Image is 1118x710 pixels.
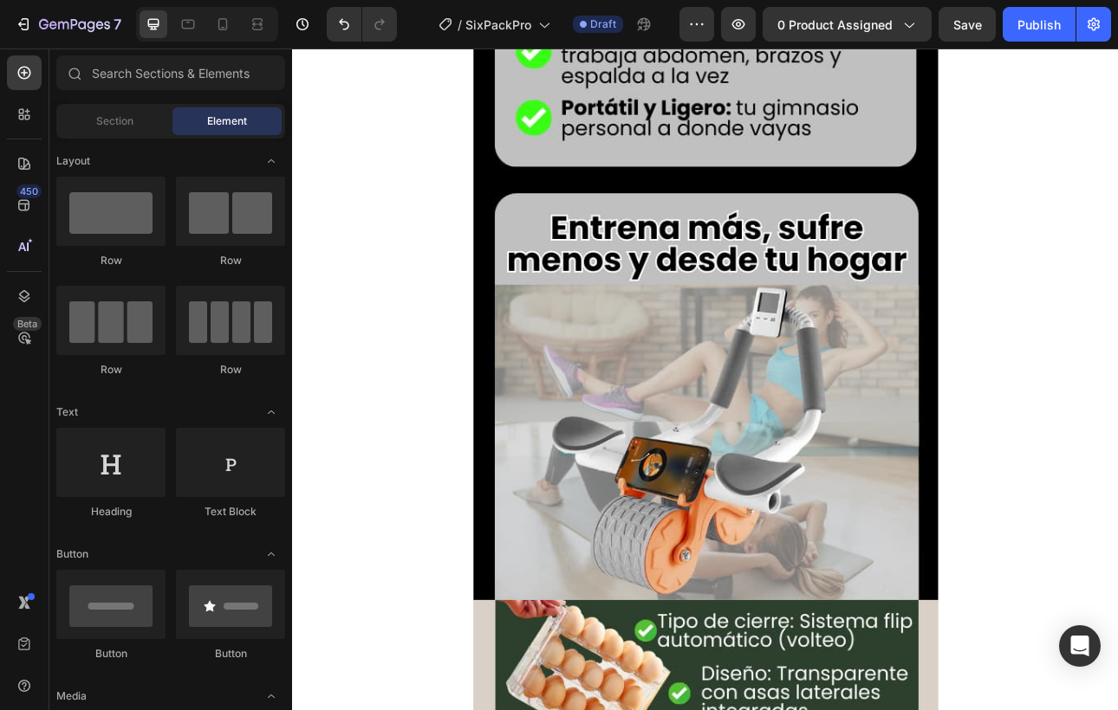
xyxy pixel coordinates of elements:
[327,7,397,42] div: Undo/Redo
[953,17,982,32] span: Save
[292,48,1118,710] iframe: Design area
[939,7,996,42] button: Save
[590,16,616,32] span: Draft
[1017,16,1061,34] div: Publish
[56,253,166,268] div: Row
[56,546,88,562] span: Button
[56,362,166,378] div: Row
[7,7,129,42] button: 7
[176,253,285,268] div: Row
[465,16,531,34] span: SixPackPro
[56,153,90,169] span: Layout
[1059,625,1101,667] div: Open Intercom Messenger
[56,55,285,90] input: Search Sections & Elements
[257,682,285,710] span: Toggle open
[777,16,893,34] span: 0 product assigned
[207,113,247,129] span: Element
[1003,7,1076,42] button: Publish
[257,147,285,175] span: Toggle open
[176,362,285,378] div: Row
[176,504,285,520] div: Text Block
[56,688,87,704] span: Media
[176,646,285,662] div: Button
[56,646,166,662] div: Button
[13,317,42,331] div: Beta
[114,14,121,35] p: 7
[56,404,78,420] span: Text
[257,398,285,426] span: Toggle open
[56,504,166,520] div: Heading
[458,16,462,34] span: /
[16,184,42,198] div: 450
[763,7,932,42] button: 0 product assigned
[257,540,285,568] span: Toggle open
[96,113,133,129] span: Section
